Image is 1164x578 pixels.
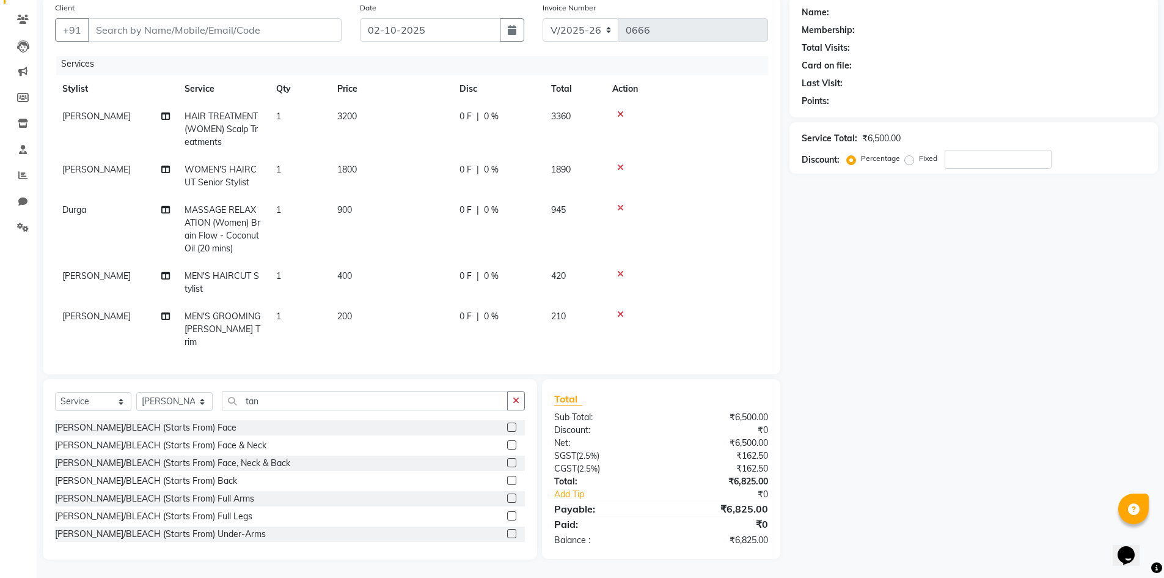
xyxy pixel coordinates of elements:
[477,110,479,123] span: |
[55,439,266,452] div: [PERSON_NAME]/BLEACH (Starts From) Face & Neck
[661,502,777,516] div: ₹6,825.00
[545,462,661,475] div: ( )
[554,393,582,406] span: Total
[484,163,499,176] span: 0 %
[222,391,508,410] input: Search or Scan
[919,153,937,164] label: Fixed
[62,204,86,215] span: Durga
[484,310,499,323] span: 0 %
[477,204,479,217] span: |
[88,18,342,42] input: Search by Name/Mobile/Email/Code
[55,18,89,42] button: +91
[56,53,777,75] div: Services
[802,59,852,72] div: Card on file:
[276,204,281,215] span: 1
[337,270,352,281] span: 400
[551,111,571,122] span: 3360
[62,164,131,175] span: [PERSON_NAME]
[802,132,857,145] div: Service Total:
[545,450,661,462] div: ( )
[337,111,357,122] span: 3200
[62,311,131,322] span: [PERSON_NAME]
[802,42,850,54] div: Total Visits:
[269,75,330,103] th: Qty
[477,163,479,176] span: |
[459,310,472,323] span: 0 F
[551,311,566,322] span: 210
[55,492,254,505] div: [PERSON_NAME]/BLEACH (Starts From) Full Arms
[55,510,252,523] div: [PERSON_NAME]/BLEACH (Starts From) Full Legs
[484,270,499,283] span: 0 %
[681,488,777,501] div: ₹0
[337,311,352,322] span: 200
[545,475,661,488] div: Total:
[554,450,576,461] span: SGST
[554,463,577,474] span: CGST
[802,6,829,19] div: Name:
[459,110,472,123] span: 0 F
[545,502,661,516] div: Payable:
[185,204,260,254] span: MASSAGE RELAXATION (Women) Brain Flow - Coconut Oil (20 mins)
[276,311,281,322] span: 1
[62,111,131,122] span: [PERSON_NAME]
[62,270,131,281] span: [PERSON_NAME]
[861,153,900,164] label: Percentage
[545,424,661,437] div: Discount:
[579,464,598,473] span: 2.5%
[484,110,499,123] span: 0 %
[802,77,843,90] div: Last Visit:
[579,451,597,461] span: 2.5%
[551,204,566,215] span: 945
[544,75,605,103] th: Total
[55,528,266,541] div: [PERSON_NAME]/BLEACH (Starts From) Under-Arms
[337,164,357,175] span: 1800
[459,204,472,217] span: 0 F
[276,111,281,122] span: 1
[545,411,661,424] div: Sub Total:
[661,450,777,462] div: ₹162.50
[545,437,661,450] div: Net:
[55,457,290,470] div: [PERSON_NAME]/BLEACH (Starts From) Face, Neck & Back
[661,424,777,437] div: ₹0
[55,75,177,103] th: Stylist
[185,270,259,294] span: MEN'S HAIRCUT Stylist
[330,75,452,103] th: Price
[185,311,260,347] span: MEN'S GROOMING [PERSON_NAME] Trim
[185,164,257,188] span: WOMEN'S HAIRCUT Senior Stylist
[862,132,901,145] div: ₹6,500.00
[802,95,829,108] div: Points:
[177,75,269,103] th: Service
[459,270,472,283] span: 0 F
[551,270,566,281] span: 420
[477,270,479,283] span: |
[543,2,596,13] label: Invoice Number
[802,24,855,37] div: Membership:
[55,2,75,13] label: Client
[661,534,777,547] div: ₹6,825.00
[545,517,661,532] div: Paid:
[185,111,258,147] span: HAIR TREATMENT (WOMEN) Scalp Treatments
[452,75,544,103] th: Disc
[484,204,499,217] span: 0 %
[802,154,840,166] div: Discount:
[661,517,777,532] div: ₹0
[545,488,680,501] a: Add Tip
[661,411,777,424] div: ₹6,500.00
[477,310,479,323] span: |
[661,437,777,450] div: ₹6,500.00
[276,270,281,281] span: 1
[55,475,237,487] div: [PERSON_NAME]/BLEACH (Starts From) Back
[337,204,352,215] span: 900
[661,462,777,475] div: ₹162.50
[551,164,571,175] span: 1890
[661,475,777,488] div: ₹6,825.00
[276,164,281,175] span: 1
[545,534,661,547] div: Balance :
[605,75,768,103] th: Action
[55,421,236,434] div: [PERSON_NAME]/BLEACH (Starts From) Face
[1113,529,1152,566] iframe: chat widget
[360,2,376,13] label: Date
[459,163,472,176] span: 0 F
